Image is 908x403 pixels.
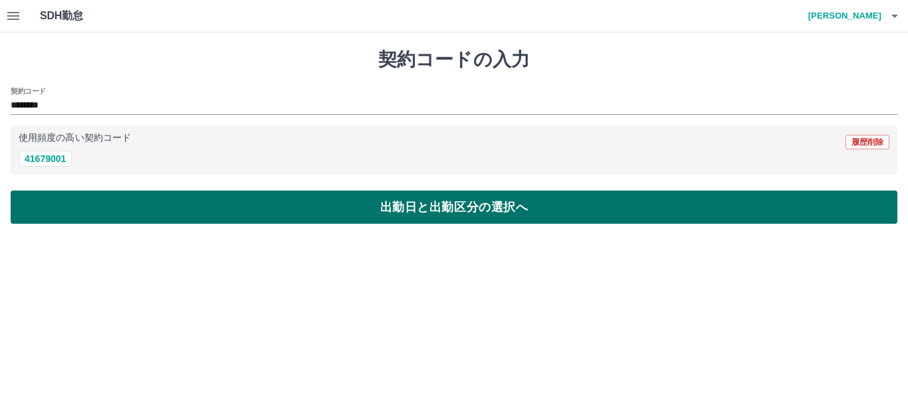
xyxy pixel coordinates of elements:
button: 履歴削除 [846,135,889,149]
p: 使用頻度の高い契約コード [19,133,131,143]
button: 41679001 [19,151,72,167]
button: 出勤日と出勤区分の選択へ [11,191,897,224]
h2: 契約コード [11,86,46,96]
h1: 契約コードの入力 [11,48,897,71]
